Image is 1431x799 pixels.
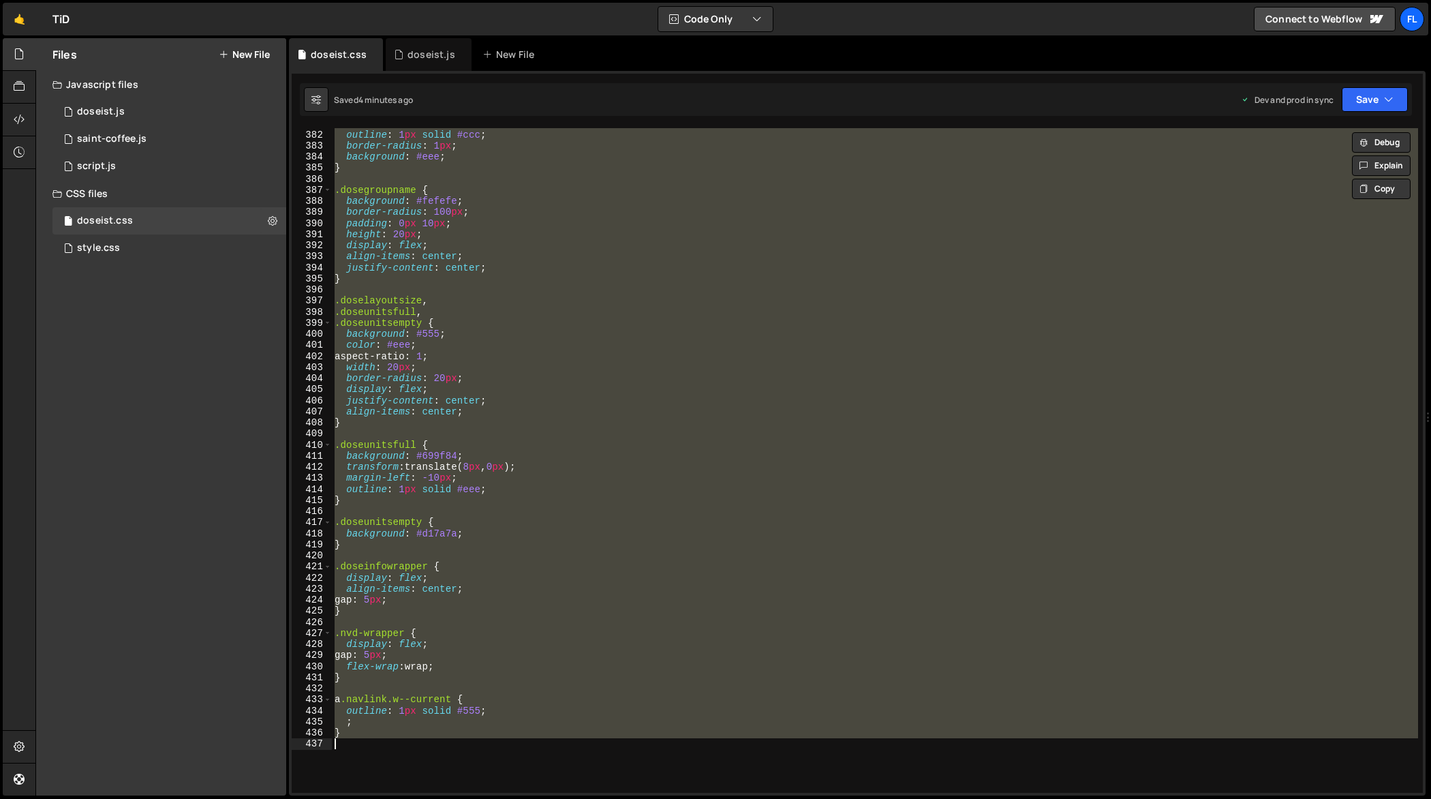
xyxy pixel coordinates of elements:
[292,406,332,417] div: 407
[292,151,332,162] div: 384
[292,672,332,683] div: 431
[52,153,286,180] div: 4604/24567.js
[292,262,332,273] div: 394
[292,451,332,462] div: 411
[292,229,332,240] div: 391
[292,284,332,295] div: 396
[52,11,70,27] div: TiD
[292,517,332,528] div: 417
[292,218,332,229] div: 390
[292,539,332,550] div: 419
[1254,7,1396,31] a: Connect to Webflow
[292,307,332,318] div: 398
[334,94,413,106] div: Saved
[292,528,332,539] div: 418
[52,207,286,235] div: 4604/42100.css
[1352,155,1411,176] button: Explain
[292,130,332,140] div: 382
[292,428,332,439] div: 409
[292,196,332,207] div: 388
[292,484,332,495] div: 414
[52,47,77,62] h2: Files
[292,550,332,561] div: 420
[77,133,147,145] div: saint-coffee.js
[292,395,332,406] div: 406
[292,329,332,340] div: 400
[36,71,286,98] div: Javascript files
[358,94,413,106] div: 4 minutes ago
[292,351,332,362] div: 402
[292,462,332,472] div: 412
[292,495,332,506] div: 415
[292,318,332,329] div: 399
[292,605,332,616] div: 425
[292,628,332,639] div: 427
[292,362,332,373] div: 403
[292,472,332,483] div: 413
[292,340,332,350] div: 401
[77,242,120,254] div: style.css
[1352,132,1411,153] button: Debug
[292,185,332,196] div: 387
[36,180,286,207] div: CSS files
[292,594,332,605] div: 424
[1400,7,1424,31] a: Fl
[292,174,332,185] div: 386
[482,48,540,61] div: New File
[658,7,773,31] button: Code Only
[292,683,332,694] div: 432
[292,417,332,428] div: 408
[1352,179,1411,199] button: Copy
[77,215,133,227] div: doseist.css
[77,106,125,118] div: doseist.js
[292,661,332,672] div: 430
[292,639,332,650] div: 428
[292,561,332,572] div: 421
[292,251,332,262] div: 393
[292,207,332,217] div: 389
[1342,87,1408,112] button: Save
[292,650,332,661] div: 429
[292,273,332,284] div: 395
[292,617,332,628] div: 426
[292,506,332,517] div: 416
[52,98,286,125] div: 4604/37981.js
[292,384,332,395] div: 405
[311,48,367,61] div: doseist.css
[292,727,332,738] div: 436
[1241,94,1334,106] div: Dev and prod in sync
[292,240,332,251] div: 392
[292,140,332,151] div: 383
[292,694,332,705] div: 433
[292,573,332,584] div: 422
[292,373,332,384] div: 404
[292,162,332,173] div: 385
[52,235,286,262] div: 4604/25434.css
[292,717,332,727] div: 435
[219,49,270,60] button: New File
[292,584,332,594] div: 423
[292,706,332,717] div: 434
[292,440,332,451] div: 410
[407,48,455,61] div: doseist.js
[77,160,116,172] div: script.js
[292,295,332,306] div: 397
[292,738,332,749] div: 437
[52,125,286,153] div: 4604/27020.js
[3,3,36,35] a: 🤙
